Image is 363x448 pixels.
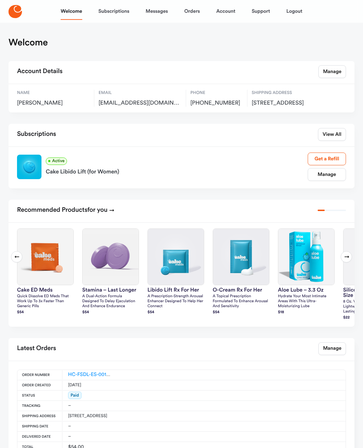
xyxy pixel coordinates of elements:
[147,294,204,309] p: A prescription-strength arousal enhancer designed to help her connect
[17,155,41,179] img: Libido Lift Rx
[278,228,335,316] a: Aloe Lube – 3.3 ozAloe Lube – 3.3 ozHydrate your most intimate areas with this ultra-moisturizing...
[82,294,139,309] p: A dual-action formula designed to delay ejaculation and enhance endurance
[147,228,204,316] a: Libido Lift Rx For HerLibido Lift Rx For HerA prescription-strength arousal enhancer designed to ...
[252,90,328,96] span: Shipping Address
[278,294,335,309] p: Hydrate your most intimate areas with this ultra-moisturizing lube
[99,100,181,107] span: crabt012@gmail.com
[68,423,92,430] div: –
[82,228,139,316] a: Stamina – Last LongerStamina – Last LongerA dual-action formula designed to delay ejaculation and...
[318,128,346,141] a: View All
[68,392,82,399] span: Paid
[68,382,89,389] div: [DATE]
[17,204,115,217] h2: Recommended Products
[318,342,346,355] a: Manage
[278,310,284,314] strong: $ 18
[17,310,24,314] strong: $ 54
[68,372,119,377] a: HC-FSDL-ES-00163797
[252,3,270,20] a: Support
[308,153,346,165] a: Get a Refill
[278,229,334,285] img: Aloe Lube – 3.3 oz
[213,294,269,309] p: A topical prescription formulated to enhance arousal and sensitivity
[88,207,108,213] span: for you
[99,3,129,20] a: Subscriptions
[147,287,204,293] h3: Libido Lift Rx For Her
[343,316,350,320] strong: $ 22
[147,310,154,314] strong: $ 54
[17,294,74,309] p: Quick dissolve ED Meds that work up to 3x faster than generic pills
[82,287,139,293] h3: Stamina – Last Longer
[17,229,73,285] img: Cake ED Meds
[146,3,168,20] a: Messages
[17,90,90,96] span: Name
[213,287,269,293] h3: O-Cream Rx for Her
[318,65,346,78] a: Manage
[213,229,269,285] img: O-Cream Rx for Her
[99,90,181,96] span: Email
[17,342,56,355] h2: Latest Orders
[184,3,200,20] a: Orders
[17,287,74,293] h3: Cake ED Meds
[68,402,100,409] div: –
[213,310,219,314] strong: $ 54
[252,100,328,107] span: 119 Firetower Rd, Beaufort, US, 28516
[17,228,74,316] a: Cake ED MedsCake ED MedsQuick dissolve ED Meds that work up to 3x faster than generic pills$54
[216,3,235,20] a: Account
[83,229,139,285] img: Stamina – Last Longer
[68,413,107,420] div: [STREET_ADDRESS]
[82,310,89,314] strong: $ 54
[17,65,62,78] h2: Account Details
[190,90,243,96] span: Phone
[278,287,335,293] h3: Aloe Lube – 3.3 oz
[17,100,90,107] span: [PERSON_NAME]
[9,37,48,48] h1: Welcome
[190,100,243,107] span: [PHONE_NUMBER]
[286,3,302,20] a: Logout
[17,128,56,141] h2: Subscriptions
[46,165,308,176] a: Cake Libido Lift (for Women)
[308,168,346,181] a: Manage
[68,433,92,440] div: –
[46,157,67,165] span: Active
[213,228,269,316] a: O-Cream Rx for HerO-Cream Rx for HerA topical prescription formulated to enhance arousal and sens...
[148,229,204,285] img: Libido Lift Rx For Her
[61,3,82,20] a: Welcome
